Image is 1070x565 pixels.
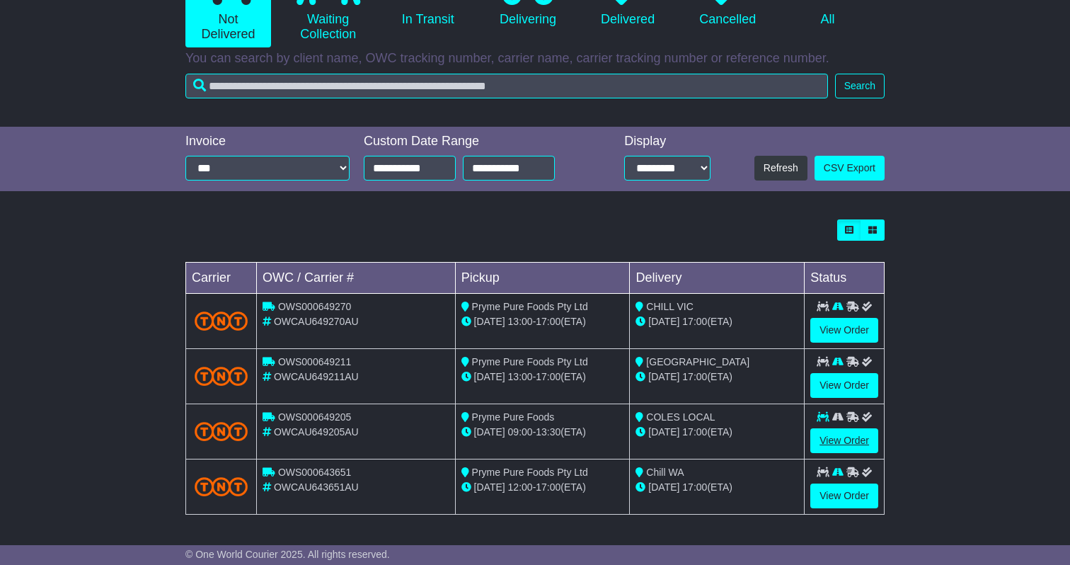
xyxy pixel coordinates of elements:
[461,425,624,440] div: - (ETA)
[472,356,588,367] span: Pryme Pure Foods Pty Ltd
[810,318,878,343] a: View Order
[646,301,693,312] span: CHILL VIC
[278,411,352,423] span: OWS000649205
[278,301,352,312] span: OWS000649270
[278,356,352,367] span: OWS000649211
[461,314,624,329] div: - (ETA)
[682,481,707,493] span: 17:00
[274,426,359,438] span: OWCAU649205AU
[508,481,533,493] span: 12:00
[195,312,248,331] img: TNT_Domestic.png
[195,422,248,441] img: TNT_Domestic.png
[810,428,878,453] a: View Order
[805,263,885,294] td: Status
[185,51,885,67] p: You can search by client name, OWC tracking number, carrier name, carrier tracking number or refe...
[635,370,798,384] div: (ETA)
[257,263,456,294] td: OWC / Carrier #
[810,373,878,398] a: View Order
[474,316,505,327] span: [DATE]
[648,371,679,382] span: [DATE]
[536,371,560,382] span: 17:00
[508,371,533,382] span: 13:00
[274,371,359,382] span: OWCAU649211AU
[815,156,885,181] a: CSV Export
[635,425,798,440] div: (ETA)
[195,367,248,386] img: TNT_Domestic.png
[646,467,684,478] span: Chill WA
[274,481,359,493] span: OWCAU643651AU
[185,549,390,560] span: © One World Courier 2025. All rights reserved.
[648,316,679,327] span: [DATE]
[630,263,805,294] td: Delivery
[635,480,798,495] div: (ETA)
[472,301,588,312] span: Pryme Pure Foods Pty Ltd
[835,74,885,98] button: Search
[472,467,588,478] span: Pryme Pure Foods Pty Ltd
[508,426,533,438] span: 09:00
[461,480,624,495] div: - (ETA)
[195,477,248,496] img: TNT_Domestic.png
[278,467,352,478] span: OWS000643651
[646,411,715,423] span: COLES LOCAL
[648,481,679,493] span: [DATE]
[536,316,560,327] span: 17:00
[536,481,560,493] span: 17:00
[624,134,711,149] div: Display
[186,263,257,294] td: Carrier
[474,481,505,493] span: [DATE]
[536,426,560,438] span: 13:30
[474,371,505,382] span: [DATE]
[648,426,679,438] span: [DATE]
[461,370,624,384] div: - (ETA)
[682,316,707,327] span: 17:00
[635,314,798,329] div: (ETA)
[274,316,359,327] span: OWCAU649270AU
[508,316,533,327] span: 13:00
[364,134,587,149] div: Custom Date Range
[455,263,630,294] td: Pickup
[472,411,555,423] span: Pryme Pure Foods
[682,371,707,382] span: 17:00
[646,356,749,367] span: [GEOGRAPHIC_DATA]
[810,484,878,508] a: View Order
[682,426,707,438] span: 17:00
[185,134,350,149] div: Invoice
[754,156,807,181] button: Refresh
[474,426,505,438] span: [DATE]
